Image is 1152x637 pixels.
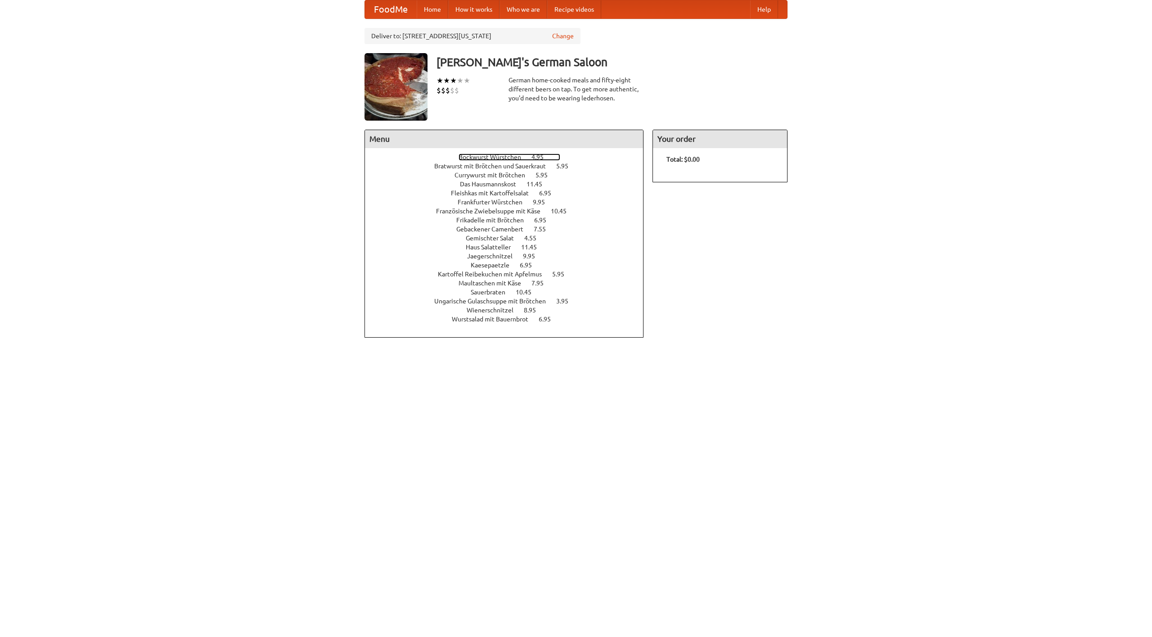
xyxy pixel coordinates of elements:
[460,181,525,188] span: Das Hausmannskost
[445,86,450,95] li: $
[441,86,445,95] li: $
[524,307,545,314] span: 8.95
[434,298,585,305] a: Ungarische Gulaschsuppe mit Brötchen 3.95
[434,163,585,170] a: Bratwurst mit Brötchen und Sauerkraut 5.95
[458,199,562,206] a: Frankfurter Würstchen 9.95
[364,53,427,121] img: angular.jpg
[552,32,574,41] a: Change
[417,0,448,18] a: Home
[434,163,555,170] span: Bratwurst mit Brötchen und Sauerkraut
[463,76,470,86] li: ★
[535,172,557,179] span: 5.95
[459,154,560,161] a: Bockwurst Würstchen 4.95
[438,271,581,278] a: Kartoffel Reibekuchen mit Apfelmus 5.95
[443,76,450,86] li: ★
[552,271,573,278] span: 5.95
[466,235,553,242] a: Gemischter Salat 4.55
[454,172,534,179] span: Currywurst mit Brötchen
[451,190,538,197] span: Fleishkas mit Kartoffelsalat
[364,28,580,44] div: Deliver to: [STREET_ADDRESS][US_STATE]
[471,289,548,296] a: Sauerbraten 10.45
[467,307,553,314] a: Wienerschnitzel 8.95
[467,253,552,260] a: Jaegerschnitzel 9.95
[436,208,583,215] a: Französische Zwiebelsuppe mit Käse 10.45
[467,253,522,260] span: Jaegerschnitzel
[534,226,555,233] span: 7.55
[365,0,417,18] a: FoodMe
[459,280,530,287] span: Maultaschen mit Käse
[456,226,562,233] a: Gebackener Camenbert 7.55
[451,190,568,197] a: Fleishkas mit Kartoffelsalat 6.95
[534,217,555,224] span: 6.95
[459,154,530,161] span: Bockwurst Würstchen
[471,289,514,296] span: Sauerbraten
[551,208,576,215] span: 10.45
[666,156,700,163] b: Total: $0.00
[448,0,499,18] a: How it works
[653,130,787,148] h4: Your order
[458,199,531,206] span: Frankfurter Würstchen
[508,76,643,103] div: German home-cooked meals and fifty-eight different beers on tap. To get more authentic, you'd nee...
[456,217,533,224] span: Frikadelle mit Brötchen
[450,76,457,86] li: ★
[456,226,532,233] span: Gebackener Camenbert
[516,289,540,296] span: 10.45
[471,262,549,269] a: Kaesepaetzle 6.95
[556,163,577,170] span: 5.95
[539,316,560,323] span: 6.95
[531,280,553,287] span: 7.95
[499,0,547,18] a: Who we are
[452,316,537,323] span: Wurstsalad mit Bauernbrot
[750,0,778,18] a: Help
[466,244,553,251] a: Haus Salatteller 11.45
[547,0,601,18] a: Recipe videos
[454,86,459,95] li: $
[539,190,560,197] span: 6.95
[436,76,443,86] li: ★
[436,86,441,95] li: $
[523,253,544,260] span: 9.95
[450,86,454,95] li: $
[556,298,577,305] span: 3.95
[526,181,551,188] span: 11.45
[466,244,520,251] span: Haus Salatteller
[466,235,523,242] span: Gemischter Salat
[457,76,463,86] li: ★
[533,199,554,206] span: 9.95
[365,130,643,148] h4: Menu
[521,244,546,251] span: 11.45
[531,154,553,161] span: 4.95
[520,262,541,269] span: 6.95
[438,271,551,278] span: Kartoffel Reibekuchen mit Apfelmus
[471,262,518,269] span: Kaesepaetzle
[454,172,564,179] a: Currywurst mit Brötchen 5.95
[460,181,559,188] a: Das Hausmannskost 11.45
[456,217,563,224] a: Frikadelle mit Brötchen 6.95
[436,53,787,71] h3: [PERSON_NAME]'s German Saloon
[459,280,560,287] a: Maultaschen mit Käse 7.95
[436,208,549,215] span: Französische Zwiebelsuppe mit Käse
[467,307,522,314] span: Wienerschnitzel
[452,316,567,323] a: Wurstsalad mit Bauernbrot 6.95
[524,235,545,242] span: 4.55
[434,298,555,305] span: Ungarische Gulaschsuppe mit Brötchen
